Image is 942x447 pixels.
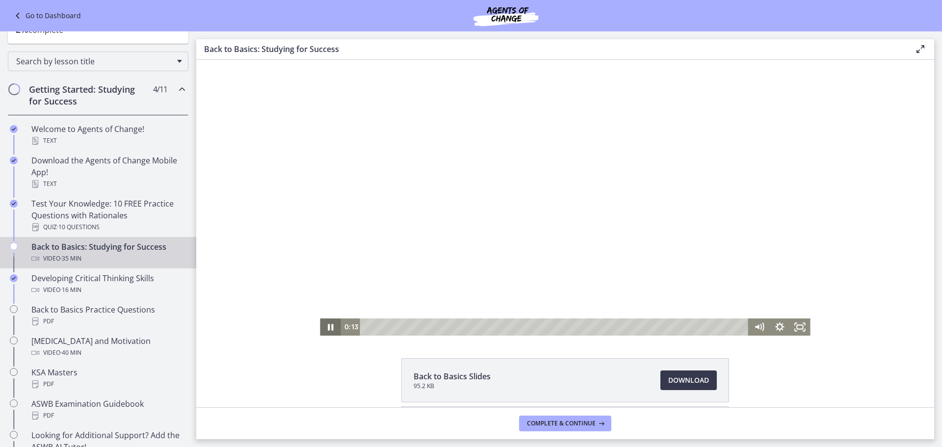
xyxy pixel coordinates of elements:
div: Search by lesson title [8,52,188,71]
i: Completed [10,200,18,208]
span: · 35 min [60,253,81,264]
span: Search by lesson title [16,56,172,67]
button: Fullscreen [594,259,614,276]
span: · 16 min [60,284,81,296]
div: KSA Masters [31,367,184,390]
h2: Getting Started: Studying for Success [29,83,149,107]
div: Video [31,347,184,359]
span: Download [668,374,709,386]
div: PDF [31,378,184,390]
span: Complete & continue [527,420,596,427]
div: Welcome to Agents of Change! [31,123,184,147]
i: Completed [10,125,18,133]
a: Download [660,370,717,390]
div: Test Your Knowledge: 10 FREE Practice Questions with Rationales [31,198,184,233]
div: PDF [31,316,184,327]
span: 95.2 KB [414,382,491,390]
button: Complete & continue [519,416,611,431]
div: [MEDICAL_DATA] and Motivation [31,335,184,359]
div: Text [31,178,184,190]
a: Go to Dashboard [12,10,81,22]
i: Completed [10,157,18,164]
div: Video [31,253,184,264]
div: PDF [31,410,184,421]
div: Quiz [31,221,184,233]
div: Download the Agents of Change Mobile App! [31,155,184,190]
div: Developing Critical Thinking Skills [31,272,184,296]
div: Back to Basics Practice Questions [31,304,184,327]
span: 4 / 11 [153,83,167,95]
div: Text [31,135,184,147]
span: · 10 Questions [57,221,100,233]
div: Video [31,284,184,296]
i: Completed [10,274,18,282]
div: Back to Basics: Studying for Success [31,241,184,264]
img: Agents of Change [447,4,565,27]
button: Show settings menu [573,259,594,276]
h3: Back to Basics: Studying for Success [204,43,899,55]
div: ASWB Examination Guidebook [31,398,184,421]
button: Mute [553,259,574,276]
span: Back to Basics Slides [414,370,491,382]
span: · 40 min [60,347,81,359]
iframe: Video Lesson [196,60,934,336]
